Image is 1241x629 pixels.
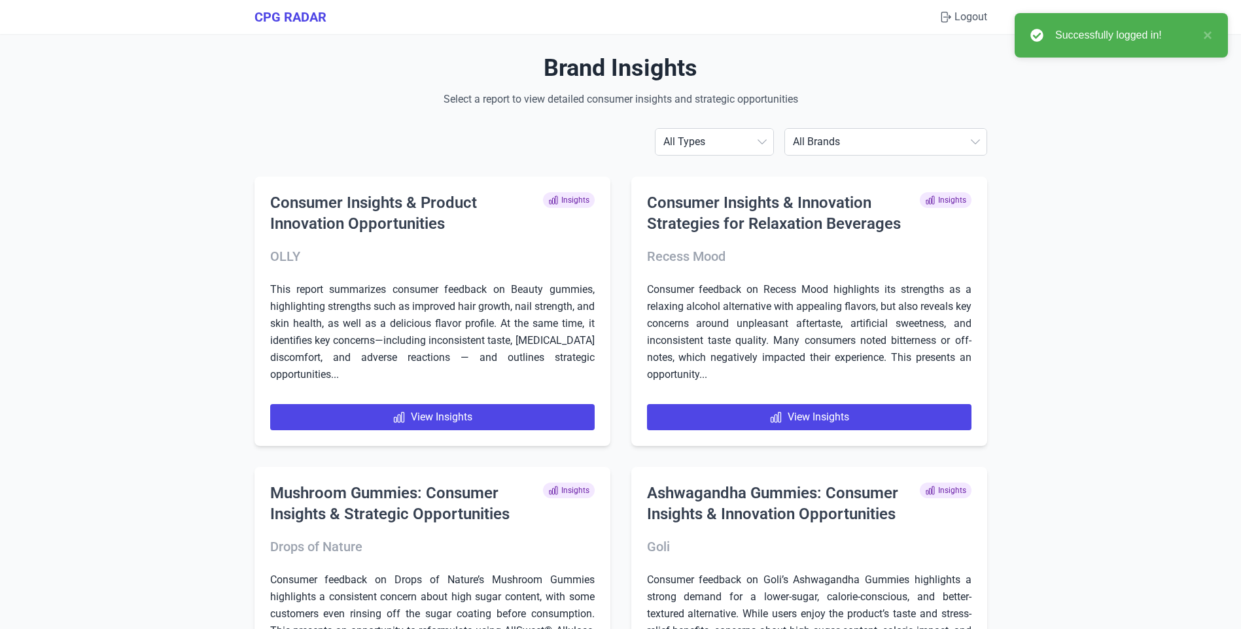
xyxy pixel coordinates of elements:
a: CPG RADAR [254,8,326,26]
span: Insights [543,192,595,208]
p: Select a report to view detailed consumer insights and strategic opportunities [401,92,841,107]
h3: Drops of Nature [270,537,595,556]
div: Successfully logged in! [1055,27,1197,43]
p: This report summarizes consumer feedback on Beauty gummies, highlighting strengths such as improv... [270,281,595,383]
a: View Insights [647,404,971,430]
h3: Goli [647,537,971,556]
span: Insights [920,483,971,498]
h1: Brand Insights [254,55,987,81]
h3: OLLY [270,247,595,265]
h2: Consumer Insights & Product Innovation Opportunities [270,192,543,234]
button: close [1197,27,1212,43]
span: Insights [920,192,971,208]
a: View Insights [270,404,595,430]
button: Logout [939,9,987,25]
h2: Mushroom Gummies: Consumer Insights & Strategic Opportunities [270,483,543,524]
h2: Consumer Insights & Innovation Strategies for Relaxation Beverages [647,192,920,234]
p: Consumer feedback on Recess Mood highlights its strengths as a relaxing alcohol alternative with ... [647,281,971,383]
span: Insights [543,483,595,498]
h2: Ashwagandha Gummies: Consumer Insights & Innovation Opportunities [647,483,920,524]
h3: Recess Mood [647,247,971,265]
